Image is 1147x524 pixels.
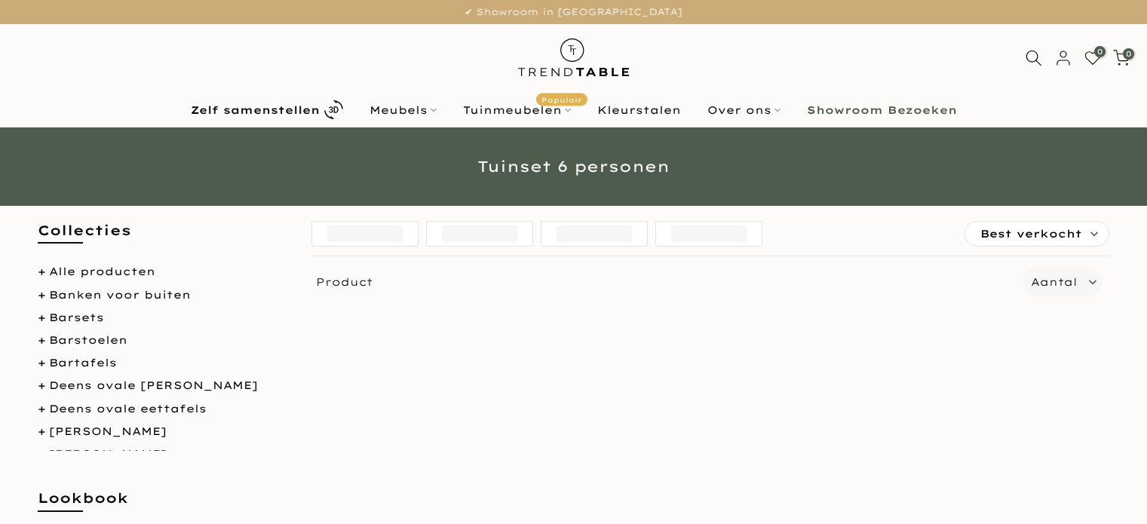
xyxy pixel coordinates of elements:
a: Barstoelen [49,333,127,347]
a: 0 [1084,50,1101,66]
h5: Collecties [38,221,289,255]
a: Deens ovale eettafels [49,402,207,415]
a: Showroom Bezoeken [793,101,970,119]
a: 0 [1113,50,1130,66]
a: [PERSON_NAME] [49,447,167,461]
a: TuinmeubelenPopulair [449,101,584,119]
b: Zelf samenstellen [191,105,320,115]
a: Zelf samenstellen [177,97,356,123]
a: Deens ovale [PERSON_NAME] [49,378,258,392]
span: Populair [536,93,587,106]
span: Best verkocht [980,222,1082,246]
h5: Lookbook [38,489,289,522]
a: Alle producten [49,265,155,278]
p: ✔ Showroom in [GEOGRAPHIC_DATA] [19,4,1128,20]
span: 0 [1123,48,1134,60]
a: Kleurstalen [584,101,694,119]
span: Product [305,268,1017,296]
h1: Tuinset 6 personen [133,159,1015,174]
a: Bartafels [49,356,117,369]
a: Barsets [49,311,104,324]
a: [PERSON_NAME] [49,424,167,438]
a: Meubels [356,101,449,119]
label: Aantal [1031,273,1077,292]
b: Showroom Bezoeken [807,105,957,115]
a: Over ons [694,101,793,119]
a: Banken voor buiten [49,288,191,302]
img: trend-table [508,24,639,91]
label: Best verkocht [965,222,1109,246]
span: 0 [1094,46,1106,57]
